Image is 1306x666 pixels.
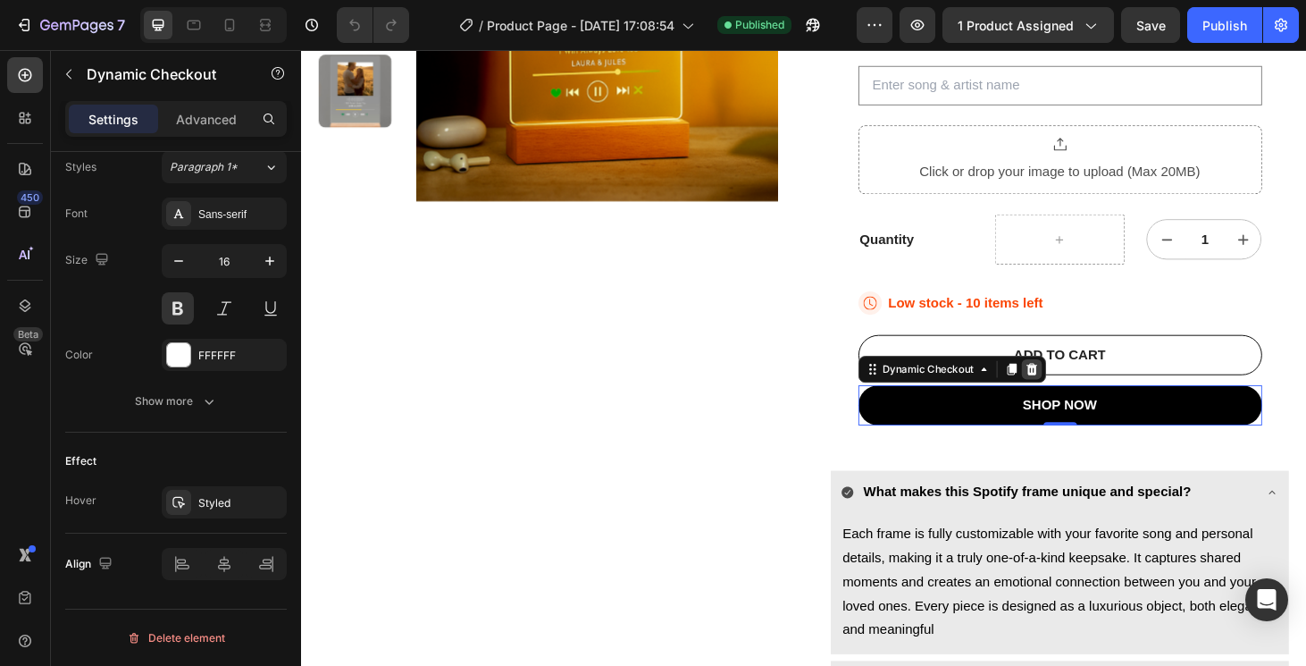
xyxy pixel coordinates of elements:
div: FFFFFF [198,348,282,364]
div: Align [65,552,116,577]
span: / [479,16,483,35]
span: 1 product assigned [958,16,1074,35]
p: Settings [88,110,138,129]
div: Open Intercom Messenger [1245,578,1288,621]
input: quantity [943,181,984,223]
div: Hover [65,493,96,509]
button: 7 [7,7,133,43]
div: Delete element [127,628,225,649]
input: Enter song & artist name [594,17,1025,59]
p: 7 [117,14,125,36]
button: ADD TO CART [594,304,1025,347]
div: Styled [198,495,282,511]
div: Styles [65,159,96,175]
div: 450 [17,190,43,205]
span: Save [1136,18,1166,33]
button: Publish [1187,7,1262,43]
div: Undo/Redo [337,7,409,43]
span: Product Page - [DATE] 17:08:54 [487,16,674,35]
strong: What makes this Spotify frame unique and special? [599,463,949,478]
div: Show more [135,392,218,410]
div: Font [65,206,88,222]
span: Each frame is fully customizable with your favorite song and personal details, making it a truly ... [577,508,1026,626]
div: Beta [13,327,43,341]
div: Sans-serif [198,207,282,223]
div: Publish [1202,16,1247,35]
p: Advanced [176,110,237,129]
button: decrement [902,181,943,223]
span: Published [735,17,784,33]
div: Effect [65,453,96,469]
button: 1 product assigned [942,7,1114,43]
span: Paragraph 1* [170,159,238,175]
p: Dynamic Checkout [87,63,239,85]
p: Low stock - 10 items left [626,261,791,280]
div: Color [65,347,93,363]
div: Quantity [594,191,733,214]
button: increment [984,181,1025,223]
button: Save [1121,7,1180,43]
button: Show more [65,385,287,417]
div: Dynamic Checkout [616,333,721,349]
div: Click or drop your image to upload (Max 20MB) [659,117,959,143]
iframe: Design area [301,50,1306,666]
div: Size [65,249,113,273]
div: ADD TO CART [760,316,858,335]
button: Paragraph 1* [162,151,287,183]
button: Delete element [65,624,287,653]
div: SHOP NOW [769,370,849,389]
button: SHOP NOW [594,358,1025,400]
